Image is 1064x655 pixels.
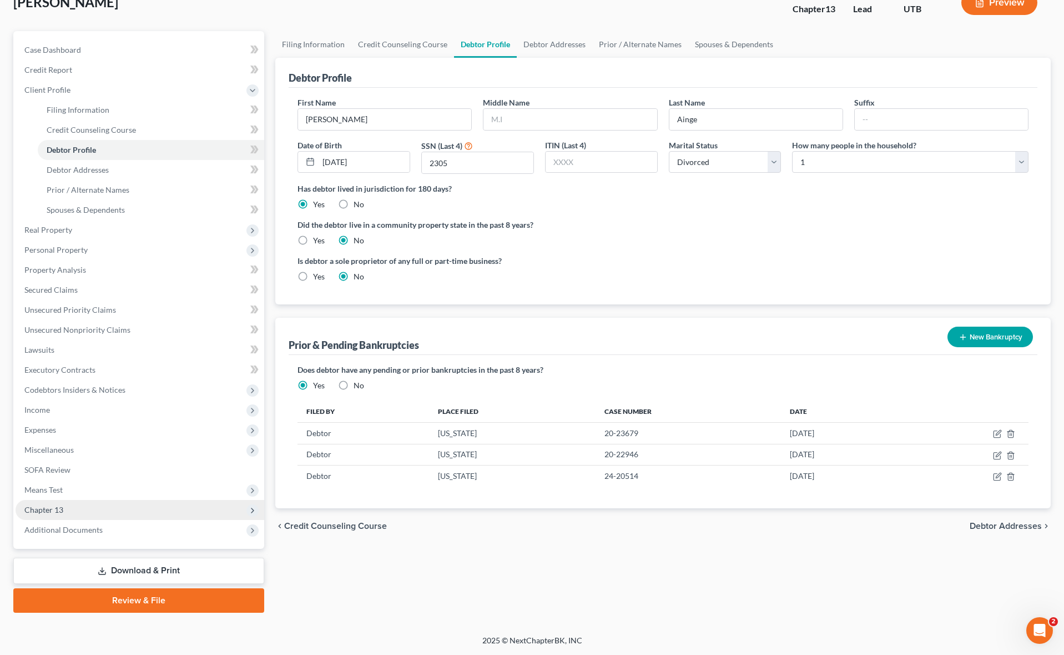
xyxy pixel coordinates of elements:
a: Unsecured Nonpriority Claims [16,320,264,340]
i: chevron_right [1042,522,1051,531]
iframe: Intercom live chat [1026,617,1053,644]
span: Secured Claims [24,285,78,294]
label: Is debtor a sole proprietor of any full or part-time business? [297,255,657,267]
label: Yes [313,271,325,282]
span: Unsecured Priority Claims [24,305,116,314]
span: Credit Counseling Course [284,522,387,531]
span: Additional Documents [24,525,103,534]
span: Real Property [24,225,72,234]
label: Yes [313,199,325,210]
a: Review & File [13,588,264,613]
td: [DATE] [781,444,901,465]
label: No [354,235,364,246]
label: Marital Status [669,139,718,151]
span: Lawsuits [24,345,54,354]
span: Prior / Alternate Names [47,185,129,194]
label: No [354,271,364,282]
div: Lead [853,3,886,16]
span: Spouses & Dependents [47,205,125,214]
a: Credit Counseling Course [38,120,264,140]
div: UTB [904,3,944,16]
a: Spouses & Dependents [688,31,780,58]
a: Case Dashboard [16,40,264,60]
th: Filed By [297,400,429,422]
a: Filing Information [38,100,264,120]
span: Miscellaneous [24,445,74,454]
td: Debtor [297,444,429,465]
label: Has debtor lived in jurisdiction for 180 days? [297,183,1028,194]
a: Credit Report [16,60,264,80]
span: Debtor Addresses [47,165,109,174]
td: 24-20514 [596,465,781,486]
a: Credit Counseling Course [351,31,454,58]
label: Yes [313,235,325,246]
th: Place Filed [429,400,596,422]
span: 2 [1049,617,1058,626]
label: ITIN (Last 4) [545,139,586,151]
input: XXXX [422,152,533,173]
span: Income [24,405,50,414]
input: XXXX [546,152,657,173]
th: Date [781,400,901,422]
button: chevron_left Credit Counseling Course [275,522,387,531]
label: No [354,380,364,391]
input: -- [298,109,471,130]
span: Means Test [24,485,63,494]
input: -- [855,109,1028,130]
a: Debtor Profile [454,31,517,58]
td: [DATE] [781,465,901,486]
div: 2025 © NextChapterBK, INC [216,635,849,655]
span: Case Dashboard [24,45,81,54]
a: Secured Claims [16,280,264,300]
span: Filing Information [47,105,109,114]
span: Credit Report [24,65,72,74]
span: Debtor Addresses [970,522,1042,531]
label: Suffix [854,97,875,108]
th: Case Number [596,400,781,422]
label: Does debtor have any pending or prior bankruptcies in the past 8 years? [297,364,1028,376]
span: Debtor Profile [47,145,96,154]
label: Date of Birth [297,139,342,151]
label: First Name [297,97,336,108]
div: Debtor Profile [289,71,352,84]
a: Download & Print [13,558,264,584]
span: 13 [825,3,835,14]
label: Yes [313,380,325,391]
a: Debtor Addresses [38,160,264,180]
td: [US_STATE] [429,465,596,486]
span: Client Profile [24,85,70,94]
label: Middle Name [483,97,530,108]
td: 20-22946 [596,444,781,465]
td: [US_STATE] [429,423,596,444]
span: Chapter 13 [24,505,63,514]
td: Debtor [297,465,429,486]
button: New Bankruptcy [947,327,1033,347]
span: Personal Property [24,245,88,254]
span: SOFA Review [24,465,70,474]
td: Debtor [297,423,429,444]
a: Property Analysis [16,260,264,280]
span: Unsecured Nonpriority Claims [24,325,130,334]
td: 20-23679 [596,423,781,444]
a: Debtor Profile [38,140,264,160]
a: Filing Information [275,31,351,58]
input: -- [669,109,843,130]
a: Prior / Alternate Names [38,180,264,200]
label: SSN (Last 4) [421,140,462,152]
a: Prior / Alternate Names [592,31,688,58]
td: [DATE] [781,423,901,444]
label: No [354,199,364,210]
span: Codebtors Insiders & Notices [24,385,125,394]
a: Lawsuits [16,340,264,360]
button: Debtor Addresses chevron_right [970,522,1051,531]
td: [US_STATE] [429,444,596,465]
a: SOFA Review [16,460,264,480]
div: Prior & Pending Bankruptcies [289,338,419,352]
i: chevron_left [275,522,284,531]
span: Property Analysis [24,265,86,274]
a: Spouses & Dependents [38,200,264,220]
a: Unsecured Priority Claims [16,300,264,320]
span: Credit Counseling Course [47,125,136,134]
label: How many people in the household? [792,139,916,151]
label: Did the debtor live in a community property state in the past 8 years? [297,219,1028,231]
